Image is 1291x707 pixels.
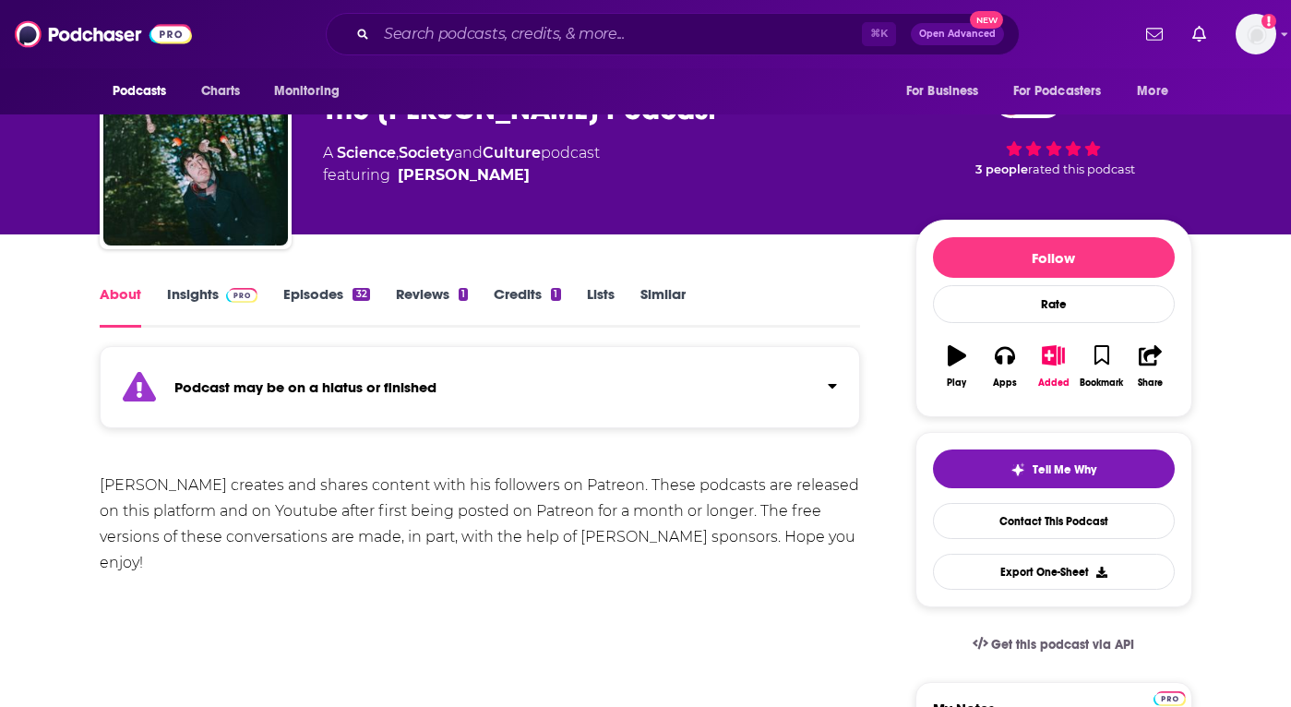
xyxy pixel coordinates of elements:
[1080,377,1123,389] div: Bookmark
[113,78,167,104] span: Podcasts
[1236,14,1276,54] button: Show profile menu
[1261,14,1276,29] svg: Add a profile image
[1138,377,1163,389] div: Share
[1029,333,1077,400] button: Added
[201,78,241,104] span: Charts
[975,162,1028,176] span: 3 people
[103,61,288,246] img: The Hamilton Morris Podcast
[640,285,686,328] a: Similar
[911,23,1004,45] button: Open AdvancedNew
[862,22,896,46] span: ⌘ K
[919,30,996,39] span: Open Advanced
[483,144,541,162] a: Culture
[326,13,1020,55] div: Search podcasts, credits, & more...
[100,285,141,328] a: About
[1236,14,1276,54] span: Logged in as jgarciaampr
[1139,18,1170,50] a: Show notifications dropdown
[958,622,1150,667] a: Get this podcast via API
[274,78,340,104] span: Monitoring
[915,74,1192,188] div: 54 3 peoplerated this podcast
[226,288,258,303] img: Podchaser Pro
[1033,462,1096,477] span: Tell Me Why
[1154,691,1186,706] img: Podchaser Pro
[893,74,1002,109] button: open menu
[100,74,191,109] button: open menu
[933,449,1175,488] button: tell me why sparkleTell Me Why
[167,285,258,328] a: InsightsPodchaser Pro
[933,333,981,400] button: Play
[1001,74,1129,109] button: open menu
[1124,74,1191,109] button: open menu
[174,378,436,396] strong: Podcast may be on a hiatus or finished
[981,333,1029,400] button: Apps
[906,78,979,104] span: For Business
[396,285,468,328] a: Reviews1
[15,17,192,52] img: Podchaser - Follow, Share and Rate Podcasts
[970,11,1003,29] span: New
[323,142,600,186] div: A podcast
[396,144,399,162] span: ,
[100,473,861,576] div: [PERSON_NAME] creates and shares content with his followers on Patreon. These podcasts are releas...
[377,19,862,49] input: Search podcasts, credits, & more...
[1185,18,1213,50] a: Show notifications dropdown
[1038,377,1070,389] div: Added
[189,74,252,109] a: Charts
[100,357,861,428] section: Click to expand status details
[1028,162,1135,176] span: rated this podcast
[1236,14,1276,54] img: User Profile
[1137,78,1168,104] span: More
[283,285,369,328] a: Episodes32
[459,288,468,301] div: 1
[261,74,364,109] button: open menu
[353,288,369,301] div: 32
[991,637,1134,653] span: Get this podcast via API
[947,377,966,389] div: Play
[323,164,600,186] span: featuring
[933,237,1175,278] button: Follow
[551,288,560,301] div: 1
[1078,333,1126,400] button: Bookmark
[494,285,560,328] a: Credits1
[1013,78,1102,104] span: For Podcasters
[398,164,530,186] a: Hamilton Morris
[933,554,1175,590] button: Export One-Sheet
[1010,462,1025,477] img: tell me why sparkle
[337,144,396,162] a: Science
[454,144,483,162] span: and
[399,144,454,162] a: Society
[933,285,1175,323] div: Rate
[1154,689,1186,706] a: Pro website
[1126,333,1174,400] button: Share
[993,377,1017,389] div: Apps
[933,503,1175,539] a: Contact This Podcast
[587,285,615,328] a: Lists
